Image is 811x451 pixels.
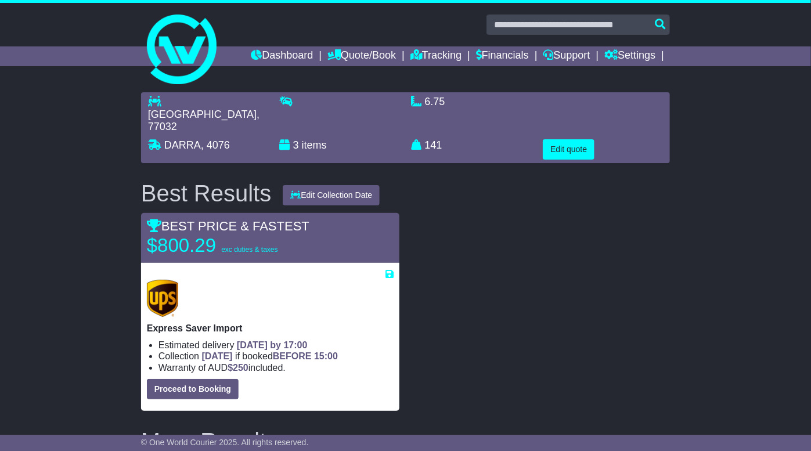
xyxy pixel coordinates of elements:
[425,139,442,151] span: 141
[164,139,201,151] span: DARRA
[148,109,257,120] span: [GEOGRAPHIC_DATA]
[425,96,445,107] span: 6.75
[147,234,292,257] p: $800.29
[302,139,327,151] span: items
[135,181,277,206] div: Best Results
[314,351,338,361] span: 15:00
[147,379,239,399] button: Proceed to Booking
[476,46,529,66] a: Financials
[148,109,259,133] span: , 77032
[147,280,178,317] img: UPS (new): Express Saver Import
[327,46,396,66] a: Quote/Book
[202,351,233,361] span: [DATE]
[202,351,338,361] span: if booked
[147,219,309,233] span: BEST PRICE & FASTEST
[201,139,230,151] span: , 4076
[228,363,248,373] span: $
[158,340,394,351] li: Estimated delivery
[273,351,312,361] span: BEFORE
[293,139,299,151] span: 3
[251,46,313,66] a: Dashboard
[543,139,594,160] button: Edit quote
[237,340,308,350] span: [DATE] by 17:00
[604,46,655,66] a: Settings
[283,185,380,205] button: Edit Collection Date
[233,363,248,373] span: 250
[158,362,394,373] li: Warranty of AUD included.
[543,46,590,66] a: Support
[410,46,462,66] a: Tracking
[158,351,394,362] li: Collection
[221,246,277,254] span: exc duties & taxes
[141,438,309,447] span: © One World Courier 2025. All rights reserved.
[147,323,394,334] p: Express Saver Import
